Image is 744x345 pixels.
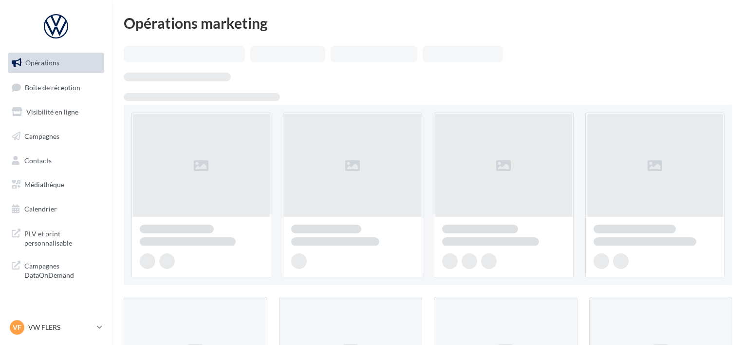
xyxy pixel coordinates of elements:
[24,205,57,213] span: Calendrier
[24,156,52,164] span: Contacts
[24,180,64,189] span: Médiathèque
[6,174,106,195] a: Médiathèque
[25,83,80,91] span: Boîte de réception
[6,126,106,147] a: Campagnes
[24,132,59,140] span: Campagnes
[6,102,106,122] a: Visibilité en ligne
[28,323,93,332] p: VW FLERS
[24,259,100,280] span: Campagnes DataOnDemand
[6,53,106,73] a: Opérations
[6,199,106,219] a: Calendrier
[6,151,106,171] a: Contacts
[8,318,104,337] a: VF VW FLERS
[124,16,732,30] div: Opérations marketing
[6,77,106,98] a: Boîte de réception
[6,223,106,252] a: PLV et print personnalisable
[6,255,106,284] a: Campagnes DataOnDemand
[24,227,100,248] span: PLV et print personnalisable
[25,58,59,67] span: Opérations
[26,108,78,116] span: Visibilité en ligne
[13,323,21,332] span: VF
